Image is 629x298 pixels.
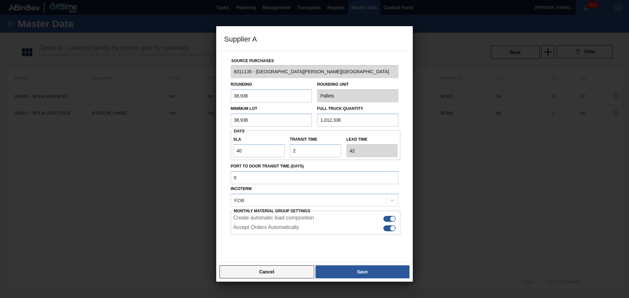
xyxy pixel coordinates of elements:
label: Minimum Lot [231,106,257,111]
label: Source Purchases [231,59,274,63]
div: FOB [234,197,244,203]
label: SLA [233,135,285,144]
div: It is not possible to disable this flag when automatic acceptance is enabled [231,213,400,223]
label: Full Truck Quantity [317,106,363,111]
button: Save [315,265,410,278]
div: This configuration enables automatic acceptance of the order on the supplier side [231,223,400,232]
span: Monthly Material Group Settings [234,209,310,213]
label: Rounding [231,82,252,87]
h3: Supplier A [216,26,413,51]
button: Cancel [219,265,314,278]
span: Days [234,129,244,133]
label: Accept Orders Automatically [233,224,299,232]
label: Transit time [290,135,341,144]
label: Rounding Unit [317,80,398,89]
label: Incoterm [231,186,252,191]
label: Create automatic load composition [233,215,314,223]
label: Port to Door Transit Time (days) [231,162,398,171]
label: Lead time [346,135,398,144]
